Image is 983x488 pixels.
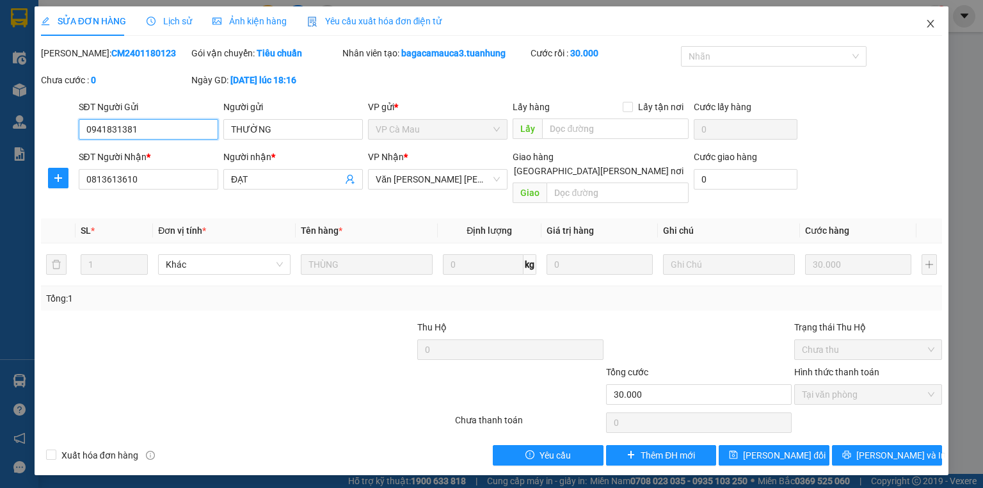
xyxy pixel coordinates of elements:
span: Ảnh kiện hàng [212,16,287,26]
button: plus [922,254,937,275]
span: Lấy tận nơi [633,100,689,114]
span: plus [49,173,68,183]
label: Cước lấy hàng [694,102,751,112]
span: Lấy [513,118,542,139]
div: Nhân viên tạo: [342,46,528,60]
span: Cước hàng [805,225,849,236]
span: user-add [345,174,355,184]
b: Tiêu chuẩn [257,48,302,58]
b: CM2401180123 [111,48,176,58]
span: Thêm ĐH mới [641,448,695,462]
span: Giao [513,183,547,203]
div: Ngày GD: [191,73,339,87]
span: Đơn vị tính [158,225,206,236]
label: Cước giao hàng [694,152,757,162]
input: Dọc đường [547,183,689,203]
div: Tổng: 1 [46,291,380,305]
img: icon [307,17,317,27]
button: exclamation-circleYêu cầu [493,445,603,466]
span: clock-circle [147,17,156,26]
button: plusThêm ĐH mới [606,445,717,466]
th: Ghi chú [658,218,800,243]
span: Giao hàng [513,152,554,162]
span: [GEOGRAPHIC_DATA][PERSON_NAME] nơi [509,164,689,178]
div: Gói vận chuyển: [191,46,339,60]
div: Chưa cước : [41,73,189,87]
div: SĐT Người Gửi [79,100,218,114]
span: Lấy hàng [513,102,550,112]
span: Khác [166,255,282,274]
b: 0 [91,75,96,85]
span: Văn phòng Hồ Chí Minh [376,170,500,189]
b: 30.000 [570,48,598,58]
span: plus [627,450,635,460]
span: SỬA ĐƠN HÀNG [41,16,126,26]
input: 0 [547,254,653,275]
label: Hình thức thanh toán [794,367,879,377]
div: SĐT Người Nhận [79,150,218,164]
span: Giá trị hàng [547,225,594,236]
button: printer[PERSON_NAME] và In [832,445,943,466]
span: picture [212,17,221,26]
input: 0 [805,254,911,275]
span: Thu Hộ [417,322,447,332]
span: save [729,450,738,460]
div: VP gửi [368,100,507,114]
span: printer [842,450,851,460]
div: Trạng thái Thu Hộ [794,320,942,334]
div: Người gửi [223,100,363,114]
span: [PERSON_NAME] và In [856,448,946,462]
button: Close [913,6,948,42]
b: [DATE] lúc 18:16 [230,75,296,85]
span: Xuất hóa đơn hàng [56,448,143,462]
span: Tên hàng [301,225,342,236]
span: kg [523,254,536,275]
div: Cước rồi : [531,46,678,60]
span: Định lượng [467,225,512,236]
span: Tại văn phòng [802,385,934,404]
span: [PERSON_NAME] đổi [743,448,826,462]
input: Cước giao hàng [694,169,797,190]
button: plus [48,168,68,188]
span: Lịch sử [147,16,192,26]
span: exclamation-circle [525,450,534,460]
span: Yêu cầu xuất hóa đơn điện tử [307,16,442,26]
span: VP Nhận [368,152,404,162]
span: Chưa thu [802,340,934,359]
input: Ghi Chú [663,254,795,275]
span: close [925,19,936,29]
span: VP Cà Mau [376,120,500,139]
b: bagacamauca3.tuanhung [401,48,506,58]
input: Cước lấy hàng [694,119,797,140]
div: [PERSON_NAME]: [41,46,189,60]
button: save[PERSON_NAME] đổi [719,445,829,466]
div: Chưa thanh toán [454,413,604,435]
input: VD: Bàn, Ghế [301,254,433,275]
span: edit [41,17,50,26]
span: info-circle [146,451,155,460]
span: Yêu cầu [539,448,571,462]
input: Dọc đường [542,118,689,139]
span: SL [81,225,91,236]
div: Người nhận [223,150,363,164]
span: Tổng cước [606,367,648,377]
button: delete [46,254,67,275]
